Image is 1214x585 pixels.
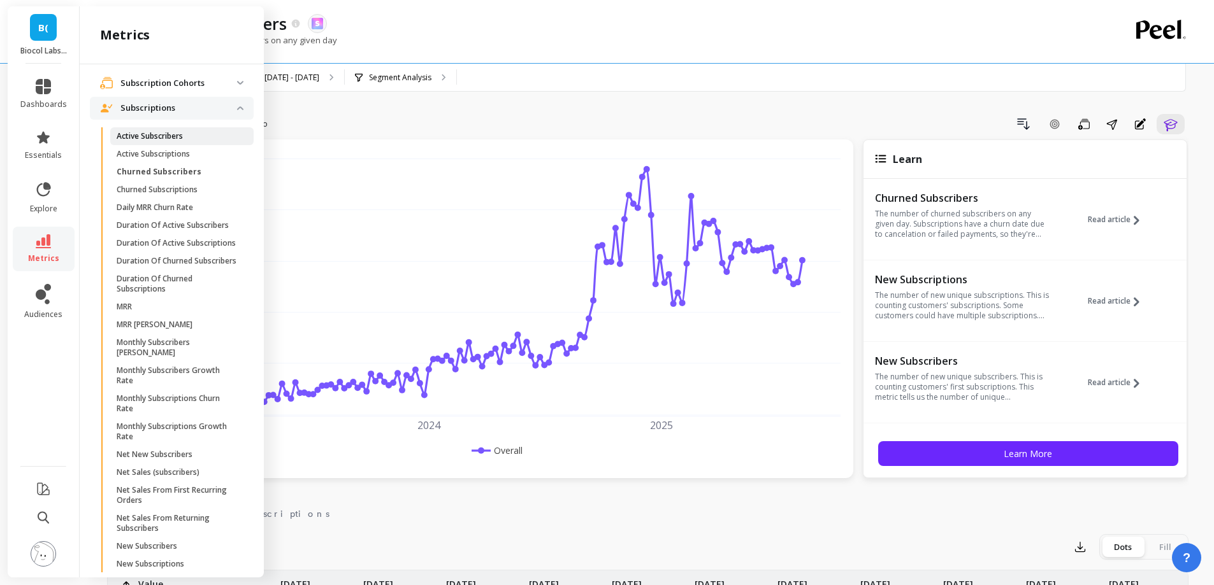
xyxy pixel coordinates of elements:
img: down caret icon [237,106,243,110]
div: Fill [1144,537,1186,557]
p: New Subscribers [875,355,1050,367]
p: Churned Subscribers [117,167,201,177]
span: Read article [1088,296,1131,306]
span: Subscriptions [229,507,329,520]
p: Monthly Subscribers Growth Rate [117,365,238,386]
p: Net Sales From Returning Subscribers [117,513,238,533]
span: essentials [25,150,62,160]
p: New Subscriptions [875,273,1050,286]
p: Daily MRR Churn Rate [117,202,193,213]
span: Read article [1088,215,1131,225]
p: Net New Subscribers [117,449,192,460]
span: Learn More [1004,448,1052,460]
p: Duration Of Active Subscriptions [117,238,236,248]
p: Monthly Subscriptions Growth Rate [117,421,238,442]
img: profile picture [31,541,56,567]
button: Read article [1088,190,1149,249]
p: Duration Of Churned Subscribers [117,256,236,266]
p: Biocol Labs (US) [20,46,67,56]
p: MRR [PERSON_NAME] [117,320,192,330]
p: Net Sales From First Recurring Orders [117,485,238,505]
img: api.skio.svg [312,18,323,29]
p: Subscriptions [120,102,237,115]
p: Segment Analysis [369,73,431,83]
button: Read article [1088,272,1149,330]
h2: metrics [100,26,150,44]
p: Active Subscriptions [117,149,190,159]
span: ? [1183,549,1190,567]
img: navigation item icon [100,104,113,113]
img: down caret icon [237,81,243,85]
p: New Subscribers [117,541,177,551]
p: Churned Subscriptions [117,185,198,195]
span: metrics [28,253,59,264]
p: Monthly Subscribers [PERSON_NAME] [117,337,238,358]
span: audiences [24,309,62,320]
p: Net Sales (subscribers) [117,467,199,477]
p: New Subscriptions [117,559,184,569]
span: Read article [1088,377,1131,388]
button: ? [1172,543,1201,572]
p: The number of churned subscribers on any given day. Subscriptions have a churn date due to cancel... [875,209,1050,239]
span: explore [30,204,57,214]
p: The number of new unique subscribers. This is counting customers' first subscriptions. This metri... [875,372,1050,402]
button: Read article [1088,353,1149,412]
span: Learn [893,152,922,166]
div: Dots [1102,537,1144,557]
p: Subscription Cohorts [120,77,237,90]
p: Monthly Subscriptions Churn Rate [117,393,238,414]
p: Churned Subscribers [875,192,1050,204]
img: navigation item icon [100,76,113,89]
p: Active Subscribers [117,131,183,141]
p: Duration Of Churned Subscriptions [117,274,238,294]
nav: Tabs [107,497,1189,526]
p: MRR [117,302,132,312]
button: Learn More [878,441,1178,466]
span: dashboards [20,99,67,109]
span: B( [38,20,48,35]
p: Duration Of Active Subscribers [117,220,229,230]
p: The number of new unique subscriptions. This is counting customers' subscriptions. Some customers... [875,290,1050,321]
